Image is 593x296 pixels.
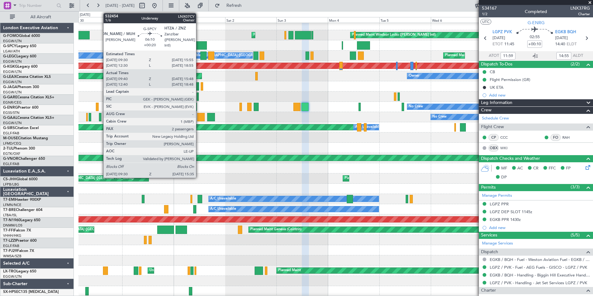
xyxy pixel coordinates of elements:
[409,71,419,81] div: Owner
[481,232,497,239] span: Services
[3,151,20,156] a: EGTK/OXF
[3,274,22,279] a: EGGW/LTN
[3,177,16,181] span: CS-JHH
[174,17,225,23] div: Fri 1
[493,29,512,35] span: LGPZ PVK
[3,218,40,222] a: T7-N1960Legacy 650
[482,115,509,122] a: Schedule Crew
[481,287,496,294] span: Charter
[345,174,442,183] div: Planned Maint [GEOGRAPHIC_DATA] ([GEOGRAPHIC_DATA])
[490,209,532,214] div: LGPZ DEP SLOT 1145z
[3,137,18,140] span: M-OUSE
[3,100,22,105] a: EGNR/CEG
[36,174,134,183] div: Planned Maint [GEOGRAPHIC_DATA] ([GEOGRAPHIC_DATA])
[573,53,583,59] span: ALDT
[3,249,17,253] span: T7-PJ29
[562,135,576,140] a: RAH
[501,174,507,181] span: DP
[488,134,499,141] div: CP
[352,30,436,40] div: Planned Maint Windsor Locks ([PERSON_NAME] Intl)
[445,51,543,60] div: Planned Maint [GEOGRAPHIC_DATA] ([GEOGRAPHIC_DATA])
[566,165,571,172] span: FP
[555,35,568,41] span: [DATE]
[556,52,571,60] input: --:--
[570,11,590,17] span: Charter
[493,35,505,41] span: [DATE]
[3,126,39,130] a: G-SIRSCitation Excel
[3,254,21,258] a: WMSA/SZB
[3,126,15,130] span: G-SIRS
[490,201,509,207] div: LGPZ PPR
[571,232,580,238] span: (5/5)
[489,53,499,59] span: ATOT
[175,12,185,18] div: [DATE]
[3,239,16,243] span: T7-LZZI
[3,233,21,238] a: VHHH/HKG
[533,165,538,172] span: CR
[3,75,51,79] a: G-LEAXCessna Citation XLS
[3,96,54,99] a: G-GARECessna Citation XLS+
[3,147,13,150] span: 2-TIJL
[3,65,38,69] a: G-KGKGLegacy 600
[530,34,540,40] span: 02:55
[525,8,547,15] div: Completed
[481,155,540,162] span: Dispatch Checks and Weather
[517,165,523,172] span: AC
[3,55,16,58] span: G-LEGC
[504,41,514,47] span: 11:45
[501,52,515,60] input: --:--
[124,51,225,60] div: A/C Unavailable [GEOGRAPHIC_DATA] ([GEOGRAPHIC_DATA])
[567,41,577,47] span: ELDT
[490,217,521,222] div: EGKB PPR 1430z
[570,5,590,11] span: LNX37RG
[489,92,590,98] div: Add new
[555,29,576,35] span: EGKB BQH
[3,244,19,248] a: EGLF/FAB
[481,123,504,131] span: Flight Crew
[3,249,34,253] a: T7-PJ29Falcon 7X
[432,112,447,122] div: No Crew
[3,162,19,166] a: EGLF/FAB
[175,51,276,60] div: A/C Unavailable [GEOGRAPHIC_DATA] ([GEOGRAPHIC_DATA])
[571,61,580,67] span: (2/2)
[3,85,17,89] span: G-JAGA
[3,131,19,136] a: EGLF/FAB
[3,59,22,64] a: EGGW/LTN
[490,85,503,90] div: UK ETA
[3,65,18,69] span: G-KGKG
[3,44,16,48] span: G-SPCY
[490,77,530,82] div: Flight Permission (GR)
[551,134,561,141] div: FO
[16,15,65,19] span: All Aircraft
[3,116,54,120] a: G-GAALCessna Citation XLS+
[3,270,16,273] span: LX-TRO
[3,116,17,120] span: G-GAAL
[3,208,42,212] a: T7-BREChallenger 604
[549,165,556,172] span: FFC
[481,249,498,256] span: Dispatch
[210,204,236,214] div: A/C Unavailable
[500,145,514,151] a: WKI
[3,121,22,125] a: EGGW/LTN
[489,225,590,230] div: Add new
[80,12,90,18] div: [DATE]
[250,225,301,234] div: Planned Maint Geneva (Cointrin)
[431,17,482,23] div: Wed 6
[3,80,22,84] a: EGGW/LTN
[528,20,545,26] span: G-ENRG
[3,70,22,74] a: EGGW/LTN
[221,3,247,8] span: Refresh
[571,184,580,190] span: (3/3)
[3,147,35,150] a: 2-TIJLPhenom 300
[355,123,381,132] div: A/C Unavailable
[481,61,512,68] span: Dispatch To-Dos
[490,272,590,278] a: EGKB / BQH - Handling - Biggin Hill Executive Handling EGKB / BQH
[3,39,22,43] a: EGGW/LTN
[71,17,122,23] div: Wed 30
[482,193,512,199] a: Manage Permits
[7,12,67,22] button: All Aircraft
[490,265,587,270] a: LGPZ / PVK - Fuel - AEG Fuels - GISCO - LGPZ / PVK
[3,49,20,54] a: LGAV/ATH
[3,208,16,212] span: T7-BRE
[3,75,16,79] span: G-LEAX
